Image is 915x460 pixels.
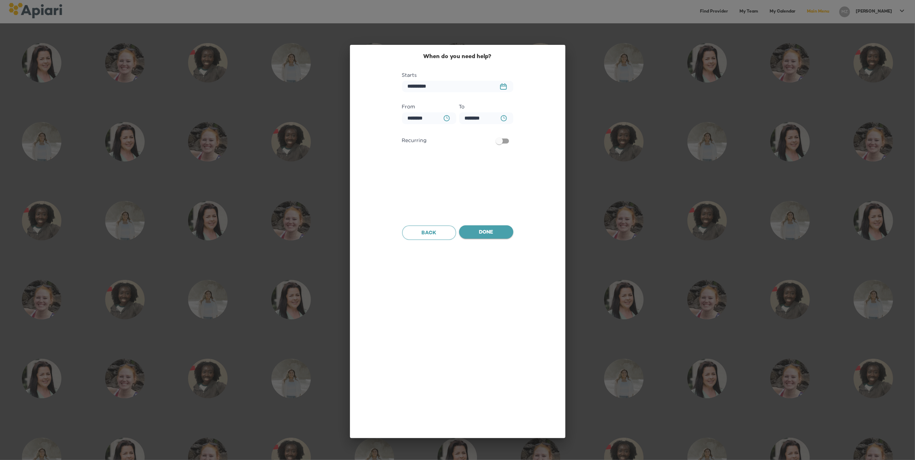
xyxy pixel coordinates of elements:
[465,228,508,237] span: Done
[408,229,450,238] span: Back
[459,102,513,111] label: To
[402,53,513,60] h2: When do you need help?
[402,71,513,79] label: Starts
[459,225,513,239] button: Done
[402,102,456,111] label: From
[402,225,456,240] button: Back
[402,136,427,145] span: Recurring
